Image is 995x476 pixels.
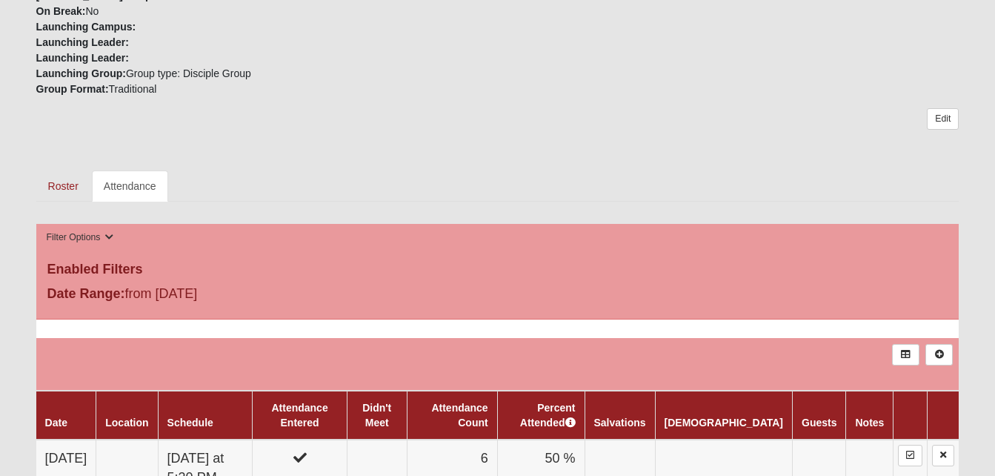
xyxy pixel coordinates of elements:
th: [DEMOGRAPHIC_DATA] [655,391,792,440]
label: Date Range: [47,284,125,304]
a: Alt+N [925,344,953,366]
a: Notes [855,417,884,429]
strong: Launching Group: [36,67,126,79]
a: Attendance [92,171,168,202]
a: Schedule [167,417,213,429]
th: Salvations [585,391,655,440]
th: Guests [793,391,846,440]
a: Location [105,417,148,429]
a: Roster [36,171,90,202]
a: Export to Excel [892,344,919,366]
strong: Launching Campus: [36,21,136,33]
a: Percent Attended [520,402,576,429]
strong: Launching Leader: [36,36,129,48]
h4: Enabled Filters [47,262,948,278]
button: Filter Options [42,230,119,245]
a: Didn't Meet [362,402,391,429]
a: Edit [927,108,959,130]
div: from [DATE] [36,284,344,308]
strong: Launching Leader: [36,52,129,64]
strong: Group Format: [36,83,109,95]
strong: On Break: [36,5,86,17]
a: Date [45,417,67,429]
a: Delete [932,445,954,466]
a: Attendance Entered [271,402,327,429]
a: Attendance Count [431,402,487,429]
a: Enter Attendance [898,445,922,466]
